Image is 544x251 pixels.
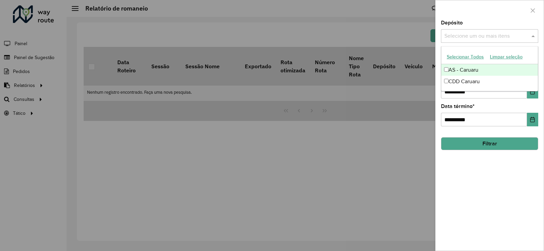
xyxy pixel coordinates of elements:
[487,52,526,62] button: Limpar seleção
[444,52,487,62] button: Selecionar Todos
[441,19,463,27] label: Depósito
[441,46,538,91] ng-dropdown-panel: Options list
[527,113,538,126] button: Choose Date
[441,137,538,150] button: Filtrar
[441,76,538,87] div: CDD Caruaru
[527,85,538,98] button: Choose Date
[441,102,475,110] label: Data término
[441,64,538,76] div: AS - Caruaru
